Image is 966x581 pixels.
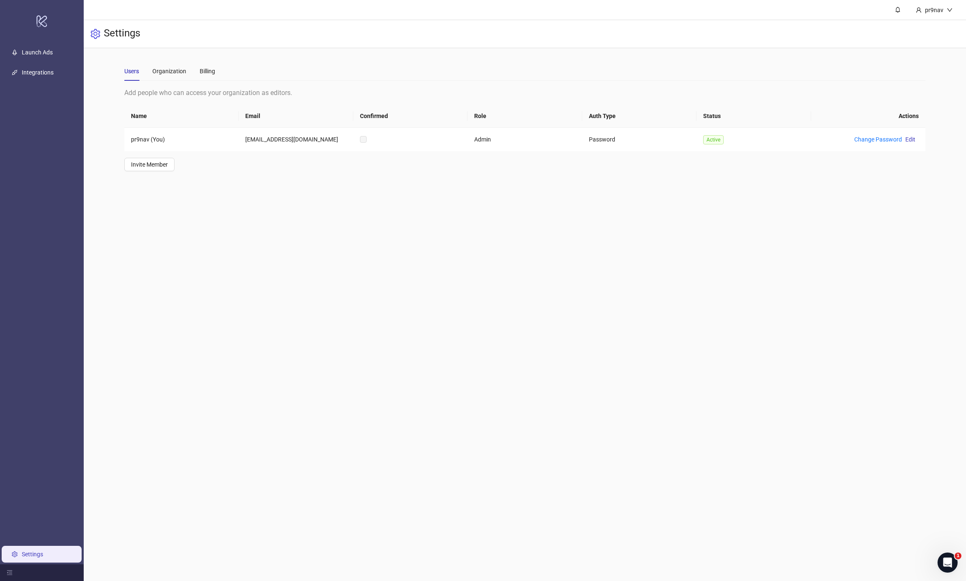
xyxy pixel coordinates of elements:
[124,67,139,76] div: Users
[955,553,961,559] span: 1
[916,7,922,13] span: user
[124,105,239,128] th: Name
[124,128,239,151] td: pr9nav (You)
[902,134,919,144] button: Edit
[131,161,168,168] span: Invite Member
[239,105,353,128] th: Email
[905,136,915,143] span: Edit
[239,128,353,151] td: [EMAIL_ADDRESS][DOMAIN_NAME]
[468,128,582,151] td: Admin
[22,69,54,76] a: Integrations
[104,27,140,41] h3: Settings
[124,87,925,98] div: Add people who can access your organization as editors.
[938,553,958,573] iframe: Intercom live chat
[22,49,53,56] a: Launch Ads
[468,105,582,128] th: Role
[811,105,925,128] th: Actions
[922,5,947,15] div: pr9nav
[7,570,13,576] span: menu-fold
[353,105,468,128] th: Confirmed
[152,67,186,76] div: Organization
[90,29,100,39] span: setting
[582,105,696,128] th: Auth Type
[124,158,175,171] button: Invite Member
[854,136,902,143] a: Change Password
[582,128,696,151] td: Password
[22,551,43,558] a: Settings
[947,7,953,13] span: down
[696,105,811,128] th: Status
[200,67,215,76] div: Billing
[703,135,724,144] span: Active
[895,7,901,13] span: bell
